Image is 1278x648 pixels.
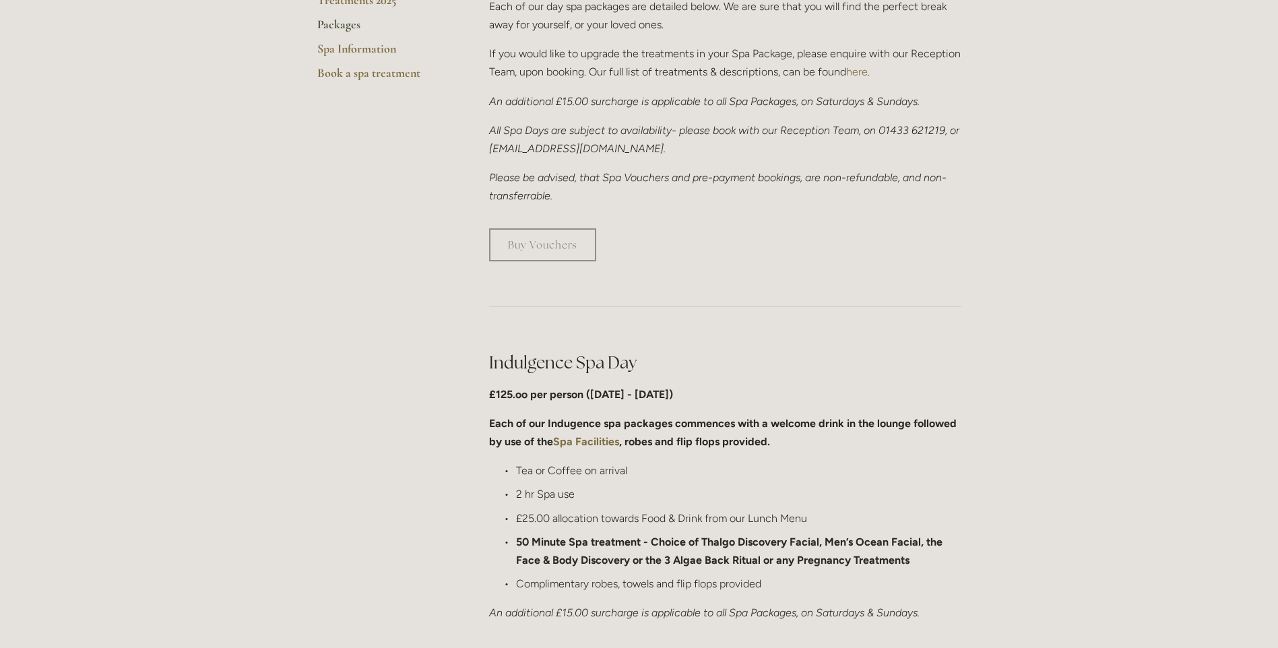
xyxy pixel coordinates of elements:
[516,575,961,593] p: Complimentary robes, towels and flip flops provided
[489,388,673,401] strong: £125.oo per person ([DATE] - [DATE])
[846,65,868,78] a: here
[489,417,959,448] strong: Each of our Indugence spa packages commences with a welcome drink in the lounge followed by use o...
[516,461,961,480] p: Tea or Coffee on arrival
[489,228,596,261] a: Buy Vouchers
[516,536,945,566] strong: 50 Minute Spa treatment - Choice of Thalgo Discovery Facial, Men’s Ocean Facial, the Face & Body ...
[516,509,961,527] p: £25.00 allocation towards Food & Drink from our Lunch Menu
[516,485,961,503] p: 2 hr Spa use
[489,171,947,202] em: Please be advised, that Spa Vouchers and pre-payment bookings, are non-refundable, and non-transf...
[489,124,962,155] em: All Spa Days are subject to availability- please book with our Reception Team, on 01433 621219, o...
[489,95,920,108] em: An additional £15.00 surcharge is applicable to all Spa Packages, on Saturdays & Sundays.
[489,351,961,375] h2: Indulgence Spa Day
[619,435,770,448] strong: , robes and flip flops provided.
[317,65,446,90] a: Book a spa treatment
[317,17,446,41] a: Packages
[489,44,961,81] p: If you would like to upgrade the treatments in your Spa Package, please enquire with our Receptio...
[489,606,920,619] em: An additional £15.00 surcharge is applicable to all Spa Packages, on Saturdays & Sundays.
[553,435,619,448] a: Spa Facilities
[317,41,446,65] a: Spa Information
